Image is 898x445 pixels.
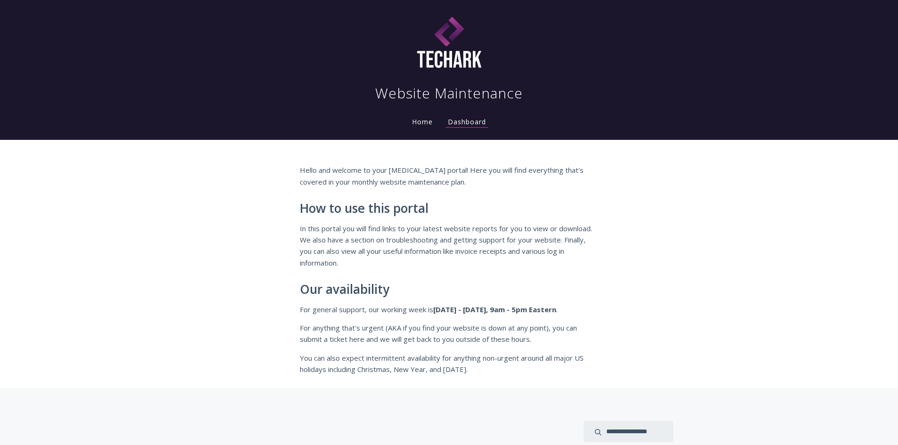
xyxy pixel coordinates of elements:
h2: Our availability [300,283,599,297]
input: search input [584,421,673,442]
p: For general support, our working week is . [300,304,599,315]
p: Hello and welcome to your [MEDICAL_DATA] portal! Here you will find everything that's covered in ... [300,164,599,187]
p: For anything that's urgent (AKA if you find your website is down at any point), you can submit a ... [300,322,599,345]
h1: Website Maintenance [375,84,523,103]
strong: [DATE] - [DATE], 9am - 5pm Eastern [433,305,556,314]
p: In this portal you will find links to your latest website reports for you to view or download. We... [300,223,599,269]
h2: How to use this portal [300,202,599,216]
a: Home [410,117,435,126]
p: You can also expect intermittent availability for anything non-urgent around all major US holiday... [300,352,599,375]
a: Dashboard [446,117,488,128]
